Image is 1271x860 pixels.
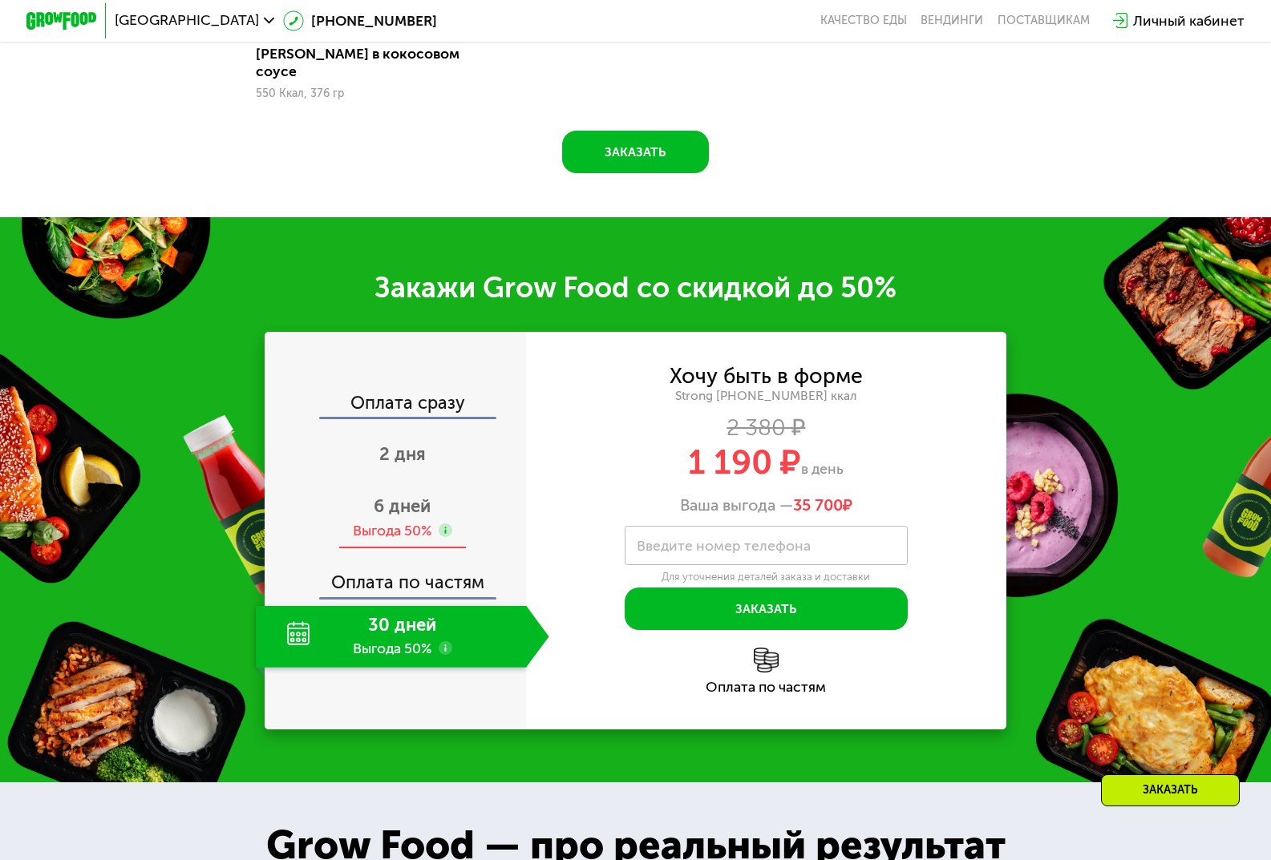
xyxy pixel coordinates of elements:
[625,570,907,583] div: Для уточнения деталей заказа и доставки
[688,442,801,482] span: 1 190 ₽
[256,45,493,80] div: [PERSON_NAME] в кокосовом соусе
[637,541,811,551] label: Введите номер телефона
[801,460,844,478] span: в день
[998,14,1090,28] div: поставщикам
[283,10,437,31] a: [PHONE_NUMBER]
[820,14,907,28] a: Качество еды
[353,521,431,540] div: Выгода 50%
[526,389,1006,405] div: Strong [PHONE_NUMBER] ккал
[266,394,526,418] div: Оплата сразу
[754,648,779,672] img: l6xcnZfty9opOoJh.png
[1101,774,1240,806] div: Заказать
[921,14,983,28] a: Вендинги
[256,87,480,100] div: 550 Ккал, 376 гр
[526,418,1006,437] div: 2 380 ₽
[625,587,907,630] button: Заказать
[266,556,526,597] div: Оплата по частям
[562,131,710,173] button: Заказать
[793,495,852,515] span: ₽
[379,443,426,465] span: 2 дня
[793,495,843,515] span: 35 700
[670,366,863,386] div: Хочу быть в форме
[374,495,431,517] span: 6 дней
[526,495,1006,515] div: Ваша выгода —
[115,14,259,28] span: [GEOGRAPHIC_DATA]
[526,680,1006,695] div: Оплата по частям
[1133,10,1245,31] div: Личный кабинет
